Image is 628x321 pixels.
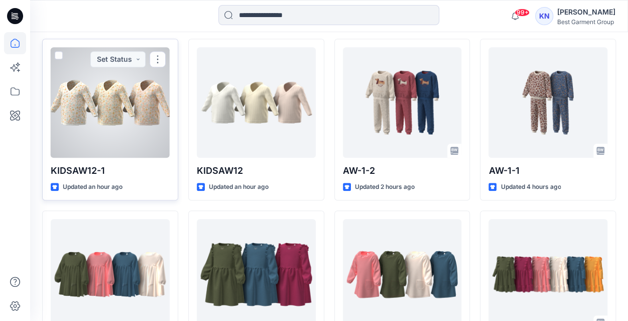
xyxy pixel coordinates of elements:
a: KIDSAW12 [197,47,316,158]
div: Best Garment Group [557,18,615,26]
p: Updated 2 hours ago [355,182,415,192]
div: KN [535,7,553,25]
p: Updated an hour ago [63,182,122,192]
p: KIDSAW12 [197,164,316,178]
div: [PERSON_NAME] [557,6,615,18]
p: Updated 4 hours ago [500,182,561,192]
p: KIDSAW12-1 [51,164,170,178]
p: AW-1-1 [488,164,607,178]
a: KIDSAW12-1 [51,47,170,158]
p: Updated an hour ago [209,182,269,192]
a: AW-1-2 [343,47,462,158]
span: 99+ [515,9,530,17]
a: AW-1-1 [488,47,607,158]
p: AW-1-2 [343,164,462,178]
